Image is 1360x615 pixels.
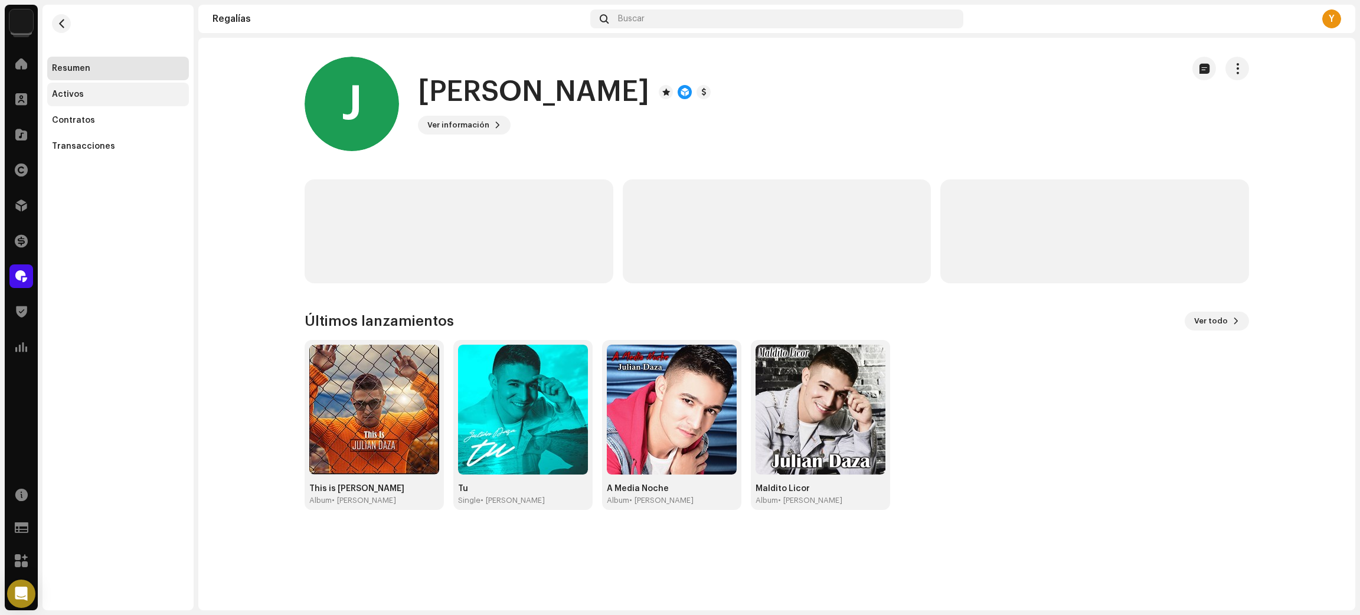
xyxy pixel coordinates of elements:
h3: Últimos lanzamientos [305,312,454,331]
div: • [PERSON_NAME] [778,496,842,505]
re-m-nav-item: Activos [47,83,189,106]
div: Single [458,496,480,505]
re-m-nav-item: Transacciones [47,135,189,158]
img: 48257be4-38e1-423f-bf03-81300282f8d9 [9,9,33,33]
div: Resumen [52,64,90,73]
div: Contratos [52,116,95,125]
div: Tu [458,484,588,493]
div: • [PERSON_NAME] [629,496,694,505]
button: Ver información [418,116,511,135]
div: Activos [52,90,84,99]
div: Y [1322,9,1341,28]
div: This is [PERSON_NAME] [309,484,439,493]
span: Ver información [427,113,489,137]
span: Buscar [618,14,645,24]
div: Regalías [212,14,586,24]
div: J [305,57,399,151]
re-m-nav-item: Contratos [47,109,189,132]
div: • [PERSON_NAME] [480,496,545,505]
div: • [PERSON_NAME] [332,496,396,505]
div: Album [607,496,629,505]
div: Album [309,496,332,505]
div: Album [756,496,778,505]
img: 5826fda1-0d07-4ebc-bbad-d8a948a3927b [607,345,737,475]
h1: [PERSON_NAME] [418,73,649,111]
div: Transacciones [52,142,115,151]
div: Maldito Licor [756,484,885,493]
div: A Media Noche [607,484,737,493]
img: b81fac4d-5d52-4b42-9d98-0c168bfd1dc8 [309,345,439,475]
div: Open Intercom Messenger [7,580,35,608]
span: Ver todo [1194,309,1228,333]
button: Ver todo [1185,312,1249,331]
re-m-nav-item: Resumen [47,57,189,80]
img: e391cc5e-71f8-4269-9866-474ec927809d [458,345,588,475]
img: bd8cbb0f-c000-4d9b-b641-74c91081e6b2 [756,345,885,475]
